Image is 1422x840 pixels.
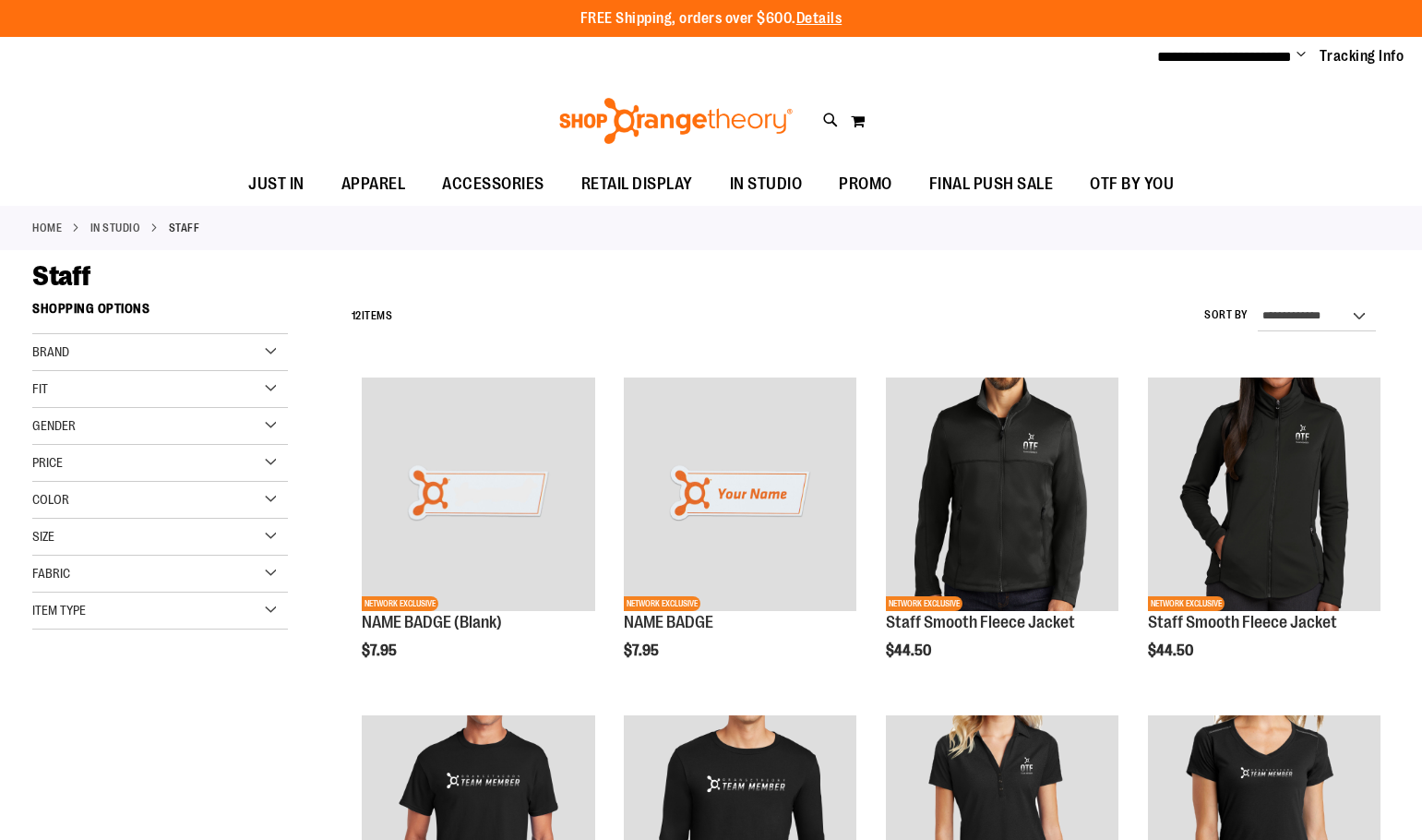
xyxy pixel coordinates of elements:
p: FREE Shipping, orders over $600. [580,8,842,30]
strong: Shopping Options [32,293,288,334]
div: product [877,368,1128,706]
div: product [615,368,866,706]
a: Tracking Info [1320,46,1404,66]
a: NAME BADGE (Blank)NETWORK EXCLUSIVE [362,378,594,613]
span: NETWORK EXCLUSIVE [362,596,438,611]
span: $44.50 [886,642,934,659]
a: IN STUDIO [90,220,141,236]
span: FINAL PUSH SALE [929,163,1054,205]
a: Staff Smooth Fleece Jacket [1148,613,1337,631]
span: ACCESSORIES [442,163,544,205]
label: Sort By [1204,307,1249,323]
span: APPAREL [341,163,406,205]
span: $7.95 [624,642,662,659]
span: Fit [32,381,48,396]
a: Product image for Smooth Fleece JacketNETWORK EXCLUSIVE [886,378,1118,613]
img: Product image for Smooth Fleece Jacket [886,378,1118,610]
span: IN STUDIO [730,163,803,205]
span: $7.95 [362,642,400,659]
span: RETAIL DISPLAY [581,163,693,205]
strong: Staff [169,220,200,236]
a: Details [796,10,842,27]
div: product [353,368,603,706]
span: Fabric [32,566,70,581]
span: PROMO [839,163,892,205]
span: NETWORK EXCLUSIVE [624,596,700,611]
h2: Items [352,302,393,330]
img: Shop Orangetheory [556,98,795,144]
a: Product image for NAME BADGENETWORK EXCLUSIVE [624,378,856,613]
a: Home [32,220,62,236]
span: Brand [32,344,69,359]
img: NAME BADGE (Blank) [362,378,594,610]
div: product [1139,368,1390,706]
span: Price [32,455,63,470]
span: 12 [352,309,362,322]
img: Product image for Smooth Fleece Jacket [1148,378,1380,610]
span: JUST IN [248,163,305,205]
span: Gender [32,418,76,433]
img: Product image for NAME BADGE [624,378,856,610]
span: Staff [32,260,91,292]
a: Staff Smooth Fleece Jacket [886,613,1075,631]
span: Item Type [32,603,86,618]
a: NAME BADGE [624,613,713,631]
span: Size [32,529,54,544]
span: OTF BY YOU [1090,163,1174,205]
a: NAME BADGE (Blank) [362,613,502,631]
span: $44.50 [1148,642,1196,659]
button: Account menu [1297,47,1306,66]
span: NETWORK EXCLUSIVE [1148,596,1225,611]
span: Color [32,492,69,507]
a: Product image for Smooth Fleece JacketNETWORK EXCLUSIVE [1148,378,1380,613]
span: NETWORK EXCLUSIVE [886,596,962,611]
